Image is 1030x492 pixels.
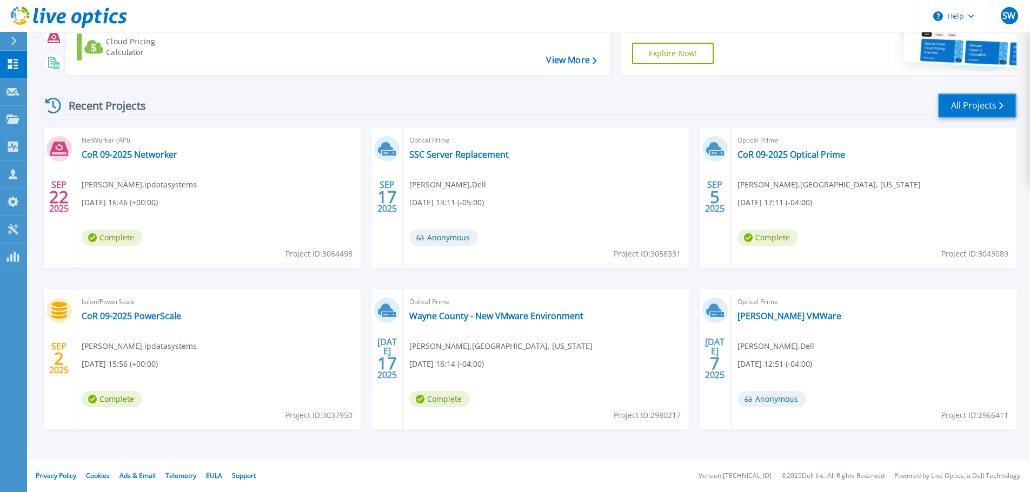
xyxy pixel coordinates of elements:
[710,192,720,201] span: 5
[632,43,714,64] a: Explore Now!
[781,473,885,480] li: © 2025 Dell Inc. All Rights Reserved
[82,340,197,352] span: [PERSON_NAME] , ipdatasystems
[377,177,397,217] div: SEP 2025
[941,248,1008,260] span: Project ID: 3043089
[409,311,583,321] a: Wayne County - New VMware Environment
[409,340,593,352] span: [PERSON_NAME] , [GEOGRAPHIC_DATA], [US_STATE]
[546,55,596,65] a: View More
[699,473,772,480] li: Version: [TECHNICAL_ID]
[49,177,69,217] div: SEP 2025
[77,33,197,60] a: Cloud Pricing Calculator
[82,311,181,321] a: CoR 09-2025 PowerScale
[82,149,177,160] a: CoR 09-2025 Networker
[737,149,845,160] a: CoR 09-2025 Optical Prime
[941,409,1008,421] span: Project ID: 2966411
[737,391,806,407] span: Anonymous
[82,179,197,191] span: [PERSON_NAME] , ipdatasystems
[705,177,725,217] div: SEP 2025
[409,179,486,191] span: [PERSON_NAME] , Dell
[409,230,478,246] span: Anonymous
[409,134,682,146] span: Optical Prime
[409,358,484,370] span: [DATE] 16:14 (-04:00)
[737,340,814,352] span: [PERSON_NAME] , Dell
[206,471,222,480] a: EULA
[737,134,1010,146] span: Optical Prime
[614,248,681,260] span: Project ID: 3058331
[82,358,158,370] span: [DATE] 15:56 (+00:00)
[86,471,110,480] a: Cookies
[82,391,142,407] span: Complete
[377,339,397,378] div: [DATE] 2025
[737,197,812,208] span: [DATE] 17:11 (-04:00)
[106,36,192,58] div: Cloud Pricing Calculator
[42,92,161,119] div: Recent Projects
[938,93,1016,118] a: All Projects
[49,339,69,378] div: SEP 2025
[737,296,1010,308] span: Optical Prime
[285,409,353,421] span: Project ID: 3037950
[36,471,76,480] a: Privacy Policy
[409,197,484,208] span: [DATE] 13:11 (-05:00)
[82,230,142,246] span: Complete
[377,192,397,201] span: 17
[710,359,720,368] span: 7
[377,359,397,368] span: 17
[409,149,509,160] a: SSC Server Replacement
[165,471,196,480] a: Telemetry
[409,391,470,407] span: Complete
[409,296,682,308] span: Optical Prime
[614,409,681,421] span: Project ID: 2980217
[737,179,921,191] span: [PERSON_NAME] , [GEOGRAPHIC_DATA], [US_STATE]
[54,354,64,363] span: 2
[82,197,158,208] span: [DATE] 16:46 (+00:00)
[82,296,354,308] span: Isilon/PowerScale
[285,248,353,260] span: Project ID: 3064498
[119,471,156,480] a: Ads & Email
[894,473,1020,480] li: Powered by Live Optics, a Dell Technology
[82,134,354,146] span: NetWorker (API)
[232,471,256,480] a: Support
[737,358,812,370] span: [DATE] 12:51 (-04:00)
[737,230,798,246] span: Complete
[49,192,69,201] span: 22
[737,311,841,321] a: [PERSON_NAME] VMWare
[1002,11,1015,20] span: SW
[705,339,725,378] div: [DATE] 2025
